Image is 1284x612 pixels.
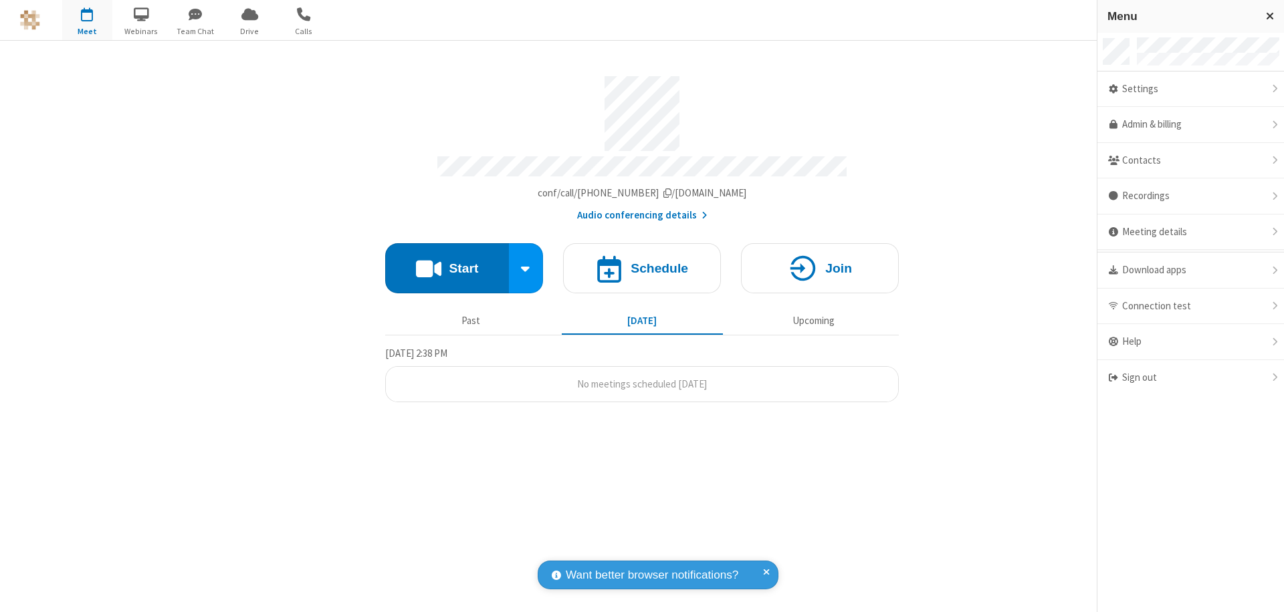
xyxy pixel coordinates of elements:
div: Download apps [1097,253,1284,289]
span: Team Chat [171,25,221,37]
button: [DATE] [562,308,723,333]
div: Meeting details [1097,214,1284,251]
div: Help [1097,324,1284,360]
span: Copy my meeting room link [538,186,747,199]
button: Audio conferencing details [577,208,708,223]
div: Connection test [1097,289,1284,325]
span: Webinars [116,25,167,37]
span: Calls [279,25,329,37]
h4: Join [825,262,852,275]
div: Settings [1097,71,1284,108]
div: Recordings [1097,178,1284,214]
section: Today's Meetings [385,345,899,403]
span: Want better browser notifications? [566,567,738,584]
h4: Schedule [631,262,688,275]
button: Join [741,243,899,293]
h4: Start [449,262,478,275]
div: Sign out [1097,360,1284,396]
a: Admin & billing [1097,107,1284,143]
button: Start [385,243,509,293]
div: Contacts [1097,143,1284,179]
button: Schedule [563,243,721,293]
span: [DATE] 2:38 PM [385,347,447,359]
span: Drive [225,25,275,37]
button: Copy my meeting room linkCopy my meeting room link [538,186,747,201]
div: Start conference options [509,243,544,293]
button: Upcoming [733,308,894,333]
section: Account details [385,66,899,223]
span: Meet [62,25,112,37]
button: Past [391,308,552,333]
h3: Menu [1107,10,1254,23]
span: No meetings scheduled [DATE] [577,377,707,390]
img: QA Selenium DO NOT DELETE OR CHANGE [20,10,40,30]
